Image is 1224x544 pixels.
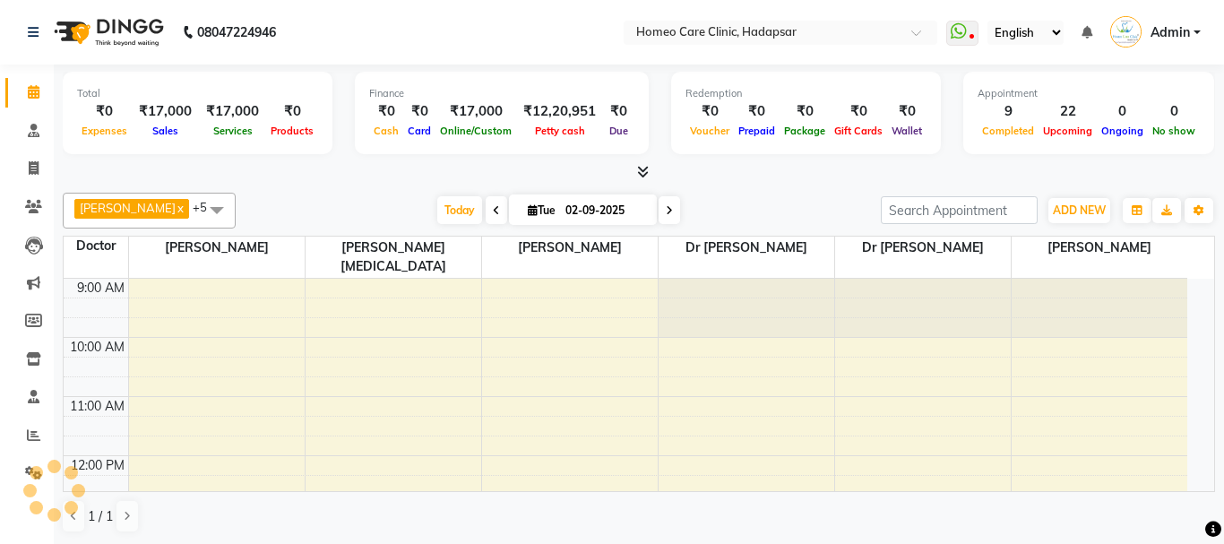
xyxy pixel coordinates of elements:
span: [PERSON_NAME] [80,201,176,215]
span: Due [605,125,633,137]
span: 1 / 1 [88,507,113,526]
div: ₹0 [887,101,927,122]
span: Tue [523,203,560,217]
span: [PERSON_NAME][MEDICAL_DATA] [306,237,481,278]
div: ₹0 [77,101,132,122]
span: Ongoing [1097,125,1148,137]
div: 10:00 AM [66,338,128,357]
div: 9:00 AM [73,279,128,298]
span: No show [1148,125,1200,137]
div: ₹0 [369,101,403,122]
div: ₹12,20,951 [516,101,603,122]
span: [PERSON_NAME] [1012,237,1188,259]
span: Expenses [77,125,132,137]
span: Completed [978,125,1039,137]
div: ₹0 [780,101,830,122]
img: logo [46,7,168,57]
div: 12:00 PM [67,456,128,475]
div: ₹17,000 [435,101,516,122]
span: Dr [PERSON_NAME] [659,237,834,259]
span: Services [209,125,257,137]
b: 08047224946 [197,7,276,57]
span: Dr [PERSON_NAME] [835,237,1011,259]
span: Prepaid [734,125,780,137]
span: Petty cash [530,125,590,137]
div: ₹0 [734,101,780,122]
button: ADD NEW [1048,198,1110,223]
div: Total [77,86,318,101]
div: ₹0 [603,101,634,122]
a: x [176,201,184,215]
div: 0 [1148,101,1200,122]
div: Finance [369,86,634,101]
input: Search Appointment [881,196,1038,224]
span: Wallet [887,125,927,137]
span: +5 [193,200,220,214]
input: 2025-09-02 [560,197,650,224]
div: Appointment [978,86,1200,101]
span: Upcoming [1039,125,1097,137]
div: Redemption [685,86,927,101]
div: 9 [978,101,1039,122]
div: ₹17,000 [132,101,199,122]
div: ₹0 [685,101,734,122]
img: Admin [1110,16,1142,47]
div: 11:00 AM [66,397,128,416]
div: ₹17,000 [199,101,266,122]
span: Today [437,196,482,224]
span: ADD NEW [1053,203,1106,217]
span: Card [403,125,435,137]
span: Gift Cards [830,125,887,137]
span: Sales [148,125,183,137]
div: ₹0 [830,101,887,122]
div: ₹0 [266,101,318,122]
span: [PERSON_NAME] [482,237,658,259]
div: ₹0 [403,101,435,122]
span: [PERSON_NAME] [129,237,305,259]
div: 22 [1039,101,1097,122]
span: Online/Custom [435,125,516,137]
span: Cash [369,125,403,137]
div: Doctor [64,237,128,255]
span: Package [780,125,830,137]
span: Voucher [685,125,734,137]
div: 0 [1097,101,1148,122]
span: Products [266,125,318,137]
span: Admin [1151,23,1190,42]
